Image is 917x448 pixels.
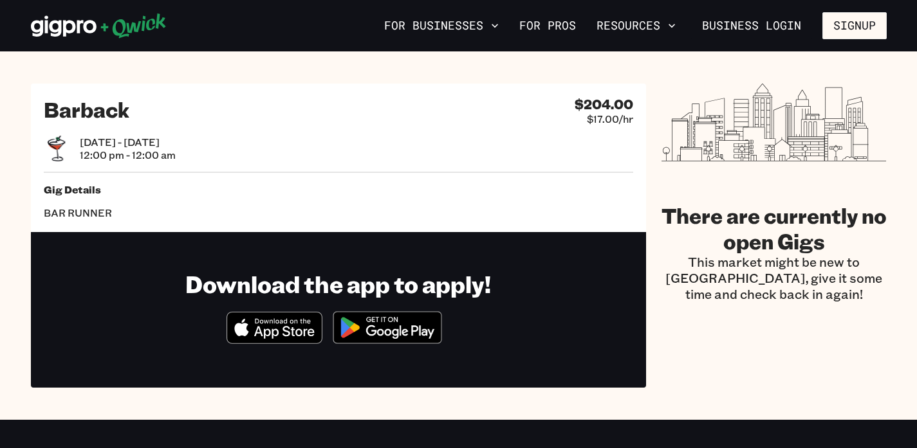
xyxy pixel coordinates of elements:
[44,183,633,196] h5: Gig Details
[691,12,812,39] a: Business Login
[575,96,633,112] h4: $204.00
[185,269,491,298] h1: Download the app to apply!
[662,202,887,254] h2: There are currently no open Gigs
[591,15,681,37] button: Resources
[44,96,129,122] h2: Barback
[325,303,450,352] img: Get it on Google Play
[587,112,633,125] span: $17.00/hr
[822,12,887,39] button: Signup
[662,254,887,302] p: This market might be new to [GEOGRAPHIC_DATA], give it some time and check back in again!
[80,148,176,161] span: 12:00 pm - 12:00 am
[514,15,581,37] a: For Pros
[379,15,504,37] button: For Businesses
[80,136,176,148] span: [DATE] - [DATE]
[227,333,323,346] a: Download on the App Store
[44,206,633,219] p: BAR RUNNER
